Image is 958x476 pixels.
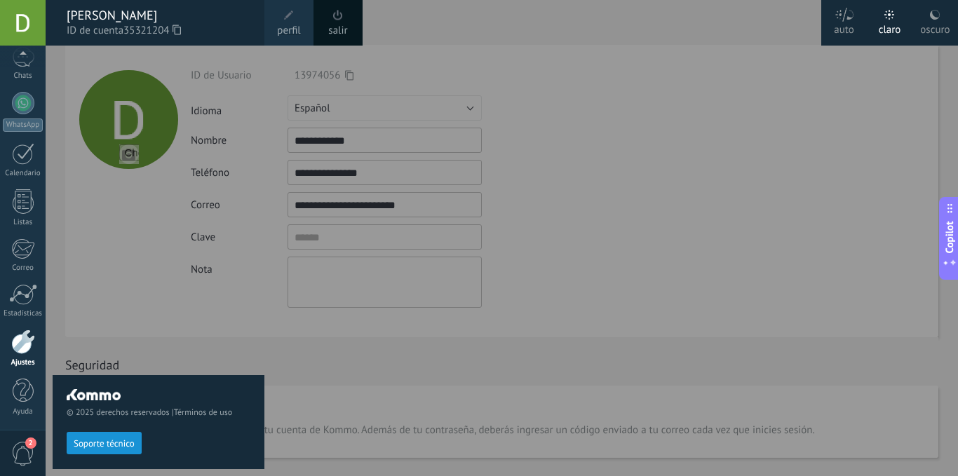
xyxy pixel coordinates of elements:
[943,221,957,253] span: Copilot
[67,407,250,418] span: © 2025 derechos reservados |
[277,23,300,39] span: perfil
[67,432,142,454] button: Soporte técnico
[3,169,43,178] div: Calendario
[920,9,950,46] div: oscuro
[834,9,854,46] div: auto
[25,437,36,449] span: 2
[3,407,43,416] div: Ayuda
[3,264,43,273] div: Correo
[74,439,135,449] span: Soporte técnico
[3,118,43,132] div: WhatsApp
[67,8,250,23] div: [PERSON_NAME]
[67,23,250,39] span: ID de cuenta
[3,72,43,81] div: Chats
[174,407,232,418] a: Términos de uso
[3,358,43,367] div: Ajustes
[3,309,43,318] div: Estadísticas
[328,23,347,39] a: salir
[879,9,901,46] div: claro
[67,437,142,448] a: Soporte técnico
[123,23,181,39] span: 35321204
[3,218,43,227] div: Listas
